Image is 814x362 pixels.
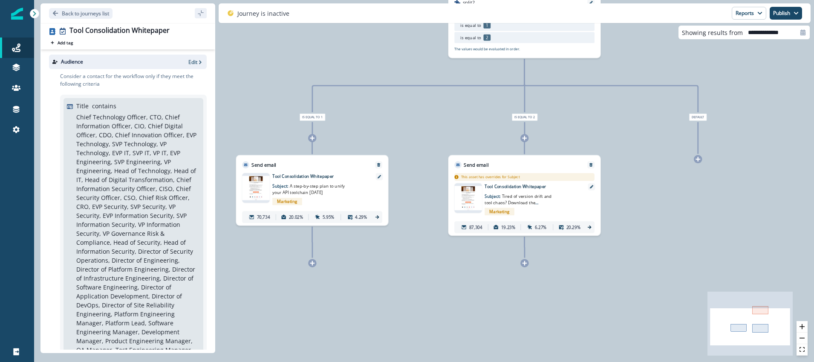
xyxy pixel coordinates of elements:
[586,163,595,167] button: Remove
[58,40,73,45] p: Add tag
[61,58,83,66] p: Audience
[454,186,482,210] img: email asset unavailable
[797,321,808,333] button: zoom in
[485,208,514,215] span: Marketing
[272,173,367,180] p: Tool Consolidation Whitepaper
[468,113,581,121] div: is equal to 2
[485,183,580,190] p: Tool Consolidation Whitepaper
[272,183,345,195] span: A step-by-step plan to unify your API toolchain [DATE]
[255,113,369,121] div: is equal to 1
[483,22,491,29] p: 1
[374,163,383,167] button: Remove
[49,39,75,46] button: Add tag
[312,59,525,113] g: Edge from 25ae0830-eb04-45bd-8982-c19a45bd6e0b to node-edge-label43f1aed6-6730-41c4-b91b-fd4a569b...
[454,46,520,52] p: The values would be evaluated in order.
[300,113,326,121] span: is equal to 1
[289,214,303,220] p: 20.02%
[566,224,580,231] p: 20.29%
[461,174,520,180] p: This asset has overrides for Subject
[797,333,808,344] button: zoom out
[483,35,491,41] p: 2
[49,8,113,19] button: Go back
[464,161,488,168] p: Send email
[797,344,808,356] button: fit view
[237,9,289,18] p: Journey is inactive
[448,155,601,236] div: Send emailRemoveThis asset has overrides for Subjectemail asset unavailableTool Consolidation Whi...
[535,224,547,231] p: 6.27%
[501,224,515,231] p: 19.23%
[485,193,551,211] span: Tired of version drift and tool chaos? Download the whitepaper
[92,101,116,110] p: contains
[272,180,346,196] p: Subject:
[195,8,207,18] button: sidebar collapse toggle
[641,113,755,121] div: Default
[323,214,335,220] p: 5.95%
[76,113,198,354] p: Chief Technology Officer, CTO, Chief Information Officer, CIO, Chief Digital Officer, CDO, Chief ...
[460,22,481,29] p: is equal to
[525,59,698,113] g: Edge from 25ae0830-eb04-45bd-8982-c19a45bd6e0b to node-edge-labelf5e38f70-f72e-4111-b57c-a3e508d0...
[188,58,197,66] p: Edit
[76,101,89,110] p: Title
[682,28,743,37] p: Showing results from
[242,176,270,200] img: email asset unavailable
[62,10,109,17] p: Back to journeys list
[460,35,481,41] p: is equal to
[251,161,276,168] p: Send email
[732,7,766,20] button: Reports
[236,155,389,226] div: Send emailRemoveemail asset unavailableTool Consolidation WhitepaperSubject: A step-by-step plan ...
[512,113,538,121] span: is equal to 2
[770,7,802,20] button: Publish
[188,58,203,66] button: Edit
[485,189,559,206] p: Subject:
[11,8,23,20] img: Inflection
[689,113,707,121] span: Default
[469,224,482,231] p: 87,304
[272,198,302,205] span: Marketing
[257,214,270,220] p: 70,734
[69,26,170,36] div: Tool Consolidation Whitepaper
[60,72,207,88] p: Consider a contact for the workflow only if they meet the following criteria
[355,214,367,220] p: 4.29%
